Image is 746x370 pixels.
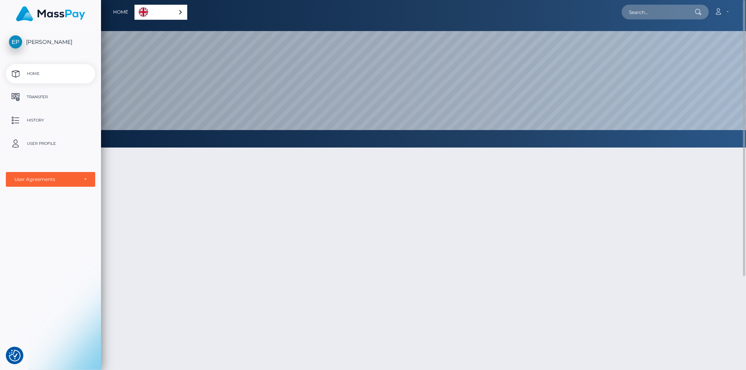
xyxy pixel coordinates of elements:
img: Revisit consent button [9,350,21,361]
img: MassPay [16,6,85,21]
a: Home [6,64,95,83]
p: History [9,115,92,126]
a: Transfer [6,87,95,107]
a: User Profile [6,134,95,153]
p: Home [9,68,92,80]
a: History [6,111,95,130]
button: User Agreements [6,172,95,187]
p: Transfer [9,91,92,103]
a: Home [113,4,128,20]
div: Language [134,5,187,20]
p: User Profile [9,138,92,149]
input: Search... [622,5,695,19]
aside: Language selected: English [134,5,187,20]
div: User Agreements [14,176,78,182]
a: English [135,5,187,19]
button: Consent Preferences [9,350,21,361]
span: [PERSON_NAME] [6,38,95,45]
